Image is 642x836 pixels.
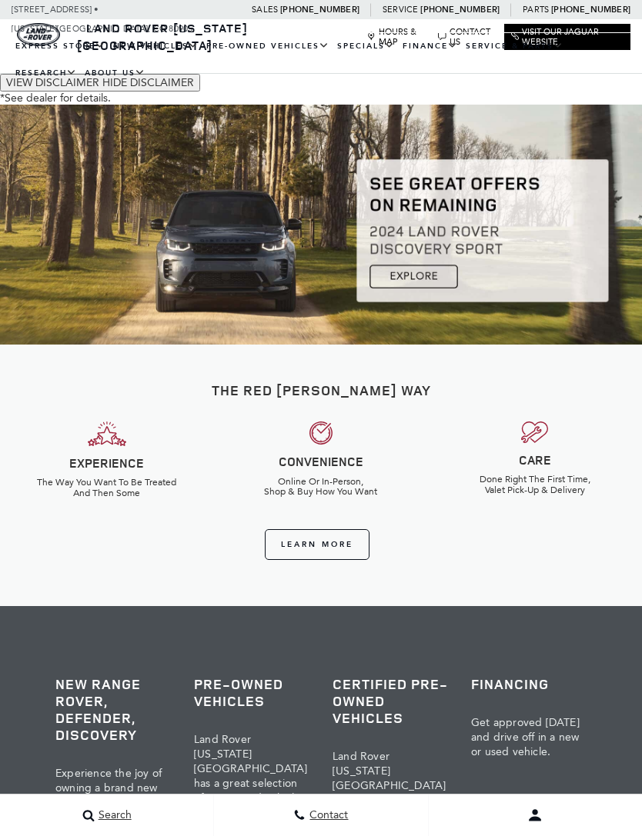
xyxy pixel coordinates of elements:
span: Search [95,809,132,822]
h3: New Range Rover, Defender, Discovery [55,675,171,743]
span: Land Rover [US_STATE][GEOGRAPHIC_DATA] has a great selection of pre-owned vehicles. [194,733,308,804]
h2: The Red [PERSON_NAME] Way [12,383,630,398]
strong: CARE [519,451,551,468]
a: About Us [81,60,149,87]
h6: The Way You Want To Be Treated And Then Some [12,478,202,498]
a: New Vehicles [109,33,202,60]
strong: CONVENIENCE [279,453,363,470]
button: user-profile-menu [429,796,642,834]
a: land-rover [17,23,60,46]
a: [PHONE_NUMBER] [551,4,630,15]
a: Finance [399,33,462,60]
a: Land Rover [US_STATE][GEOGRAPHIC_DATA] [77,20,248,54]
a: EXPRESS STORE [12,33,109,60]
a: [PHONE_NUMBER] [280,4,359,15]
a: Learn More [265,529,369,560]
a: Research [12,60,81,87]
span: VIEW DISCLAIMER [6,76,99,89]
a: [STREET_ADDRESS] • [US_STATE][GEOGRAPHIC_DATA], CO 80905 [12,5,192,34]
a: Hours & Map [367,27,430,47]
a: Service & Parts [462,33,567,60]
span: Get approved [DATE] and drive off in a new or used vehicle. [471,716,580,758]
a: Pre-Owned Vehicles [202,33,333,60]
h3: Pre-Owned Vehicles [194,675,309,709]
h3: Certified Pre-Owned Vehicles [333,675,448,726]
a: Contact Us [438,27,497,47]
h3: Financing [471,675,587,692]
a: Visit Our Jaguar Website [511,27,624,47]
h6: Done Right The First Time, Valet Pick-Up & Delivery [440,475,630,495]
img: Land Rover [17,23,60,46]
span: Contact [306,809,348,822]
span: Land Rover [US_STATE][GEOGRAPHIC_DATA] has a great selection of certified pre-owned vehicles. [333,750,446,836]
nav: Main Navigation [12,33,630,87]
a: Specials [333,33,399,60]
strong: EXPERIENCE [69,455,144,471]
h6: Online Or In-Person, Shop & Buy How You Want [226,477,416,497]
a: [PHONE_NUMBER] [420,4,500,15]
